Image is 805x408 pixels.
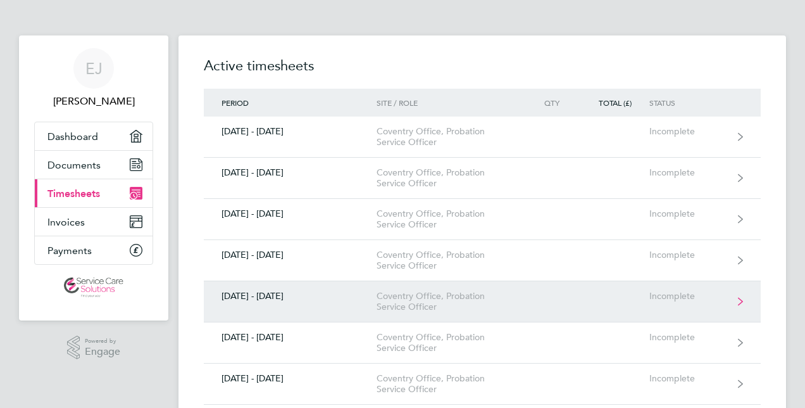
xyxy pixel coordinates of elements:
div: [DATE] - [DATE] [204,250,377,260]
div: [DATE] - [DATE] [204,208,377,219]
div: Coventry Office, Probation Service Officer [377,250,521,271]
a: [DATE] - [DATE]Coventry Office, Probation Service OfficerIncomplete [204,240,761,281]
div: Incomplete [649,208,727,219]
a: Payments [35,236,153,264]
div: [DATE] - [DATE] [204,291,377,302]
a: [DATE] - [DATE]Coventry Office, Probation Service OfficerIncomplete [204,281,761,322]
div: [DATE] - [DATE] [204,332,377,343]
a: [DATE] - [DATE]Coventry Office, Probation Service OfficerIncomplete [204,199,761,240]
a: Documents [35,151,153,179]
h2: Active timesheets [204,56,761,89]
span: Dashboard [47,131,98,143]
span: Engage [85,347,120,357]
span: Esther Jilo [34,94,153,109]
a: [DATE] - [DATE]Coventry Office, Probation Service OfficerIncomplete [204,158,761,199]
div: Qty [521,98,577,107]
div: Site / Role [377,98,521,107]
div: Incomplete [649,332,727,343]
div: Coventry Office, Probation Service Officer [377,373,521,395]
a: [DATE] - [DATE]Coventry Office, Probation Service OfficerIncomplete [204,117,761,158]
div: Incomplete [649,167,727,178]
nav: Main navigation [19,35,168,321]
div: Incomplete [649,126,727,137]
span: Timesheets [47,188,100,200]
div: Incomplete [649,291,727,302]
div: Coventry Office, Probation Service Officer [377,291,521,312]
a: [DATE] - [DATE]Coventry Office, Probation Service OfficerIncomplete [204,364,761,405]
div: Incomplete [649,373,727,384]
div: Coventry Office, Probation Service Officer [377,167,521,189]
span: Payments [47,245,92,257]
a: [DATE] - [DATE]Coventry Office, Probation Service OfficerIncomplete [204,322,761,364]
a: Invoices [35,208,153,236]
div: Incomplete [649,250,727,260]
span: Powered by [85,336,120,347]
div: [DATE] - [DATE] [204,126,377,137]
a: Timesheets [35,179,153,207]
span: EJ [85,60,103,77]
div: [DATE] - [DATE] [204,167,377,178]
a: Dashboard [35,122,153,150]
div: Coventry Office, Probation Service Officer [377,332,521,354]
img: servicecare-logo-retina.png [64,277,123,298]
span: Documents [47,159,101,171]
span: Period [222,98,249,108]
div: Coventry Office, Probation Service Officer [377,126,521,148]
div: [DATE] - [DATE] [204,373,377,384]
a: EJ[PERSON_NAME] [34,48,153,109]
div: Coventry Office, Probation Service Officer [377,208,521,230]
div: Total (£) [577,98,649,107]
div: Status [649,98,727,107]
span: Invoices [47,216,85,228]
a: Go to home page [34,277,153,298]
a: Powered byEngage [67,336,121,360]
